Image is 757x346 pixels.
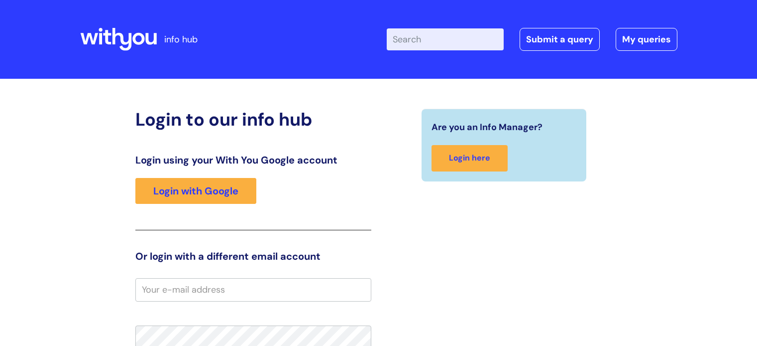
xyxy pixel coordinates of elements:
[616,28,677,51] a: My queries
[135,154,371,166] h3: Login using your With You Google account
[135,250,371,262] h3: Or login with a different email account
[135,278,371,301] input: Your e-mail address
[387,28,504,50] input: Search
[135,178,256,204] a: Login with Google
[432,119,542,135] span: Are you an Info Manager?
[432,145,508,172] a: Login here
[520,28,600,51] a: Submit a query
[164,31,198,47] p: info hub
[135,109,371,130] h2: Login to our info hub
